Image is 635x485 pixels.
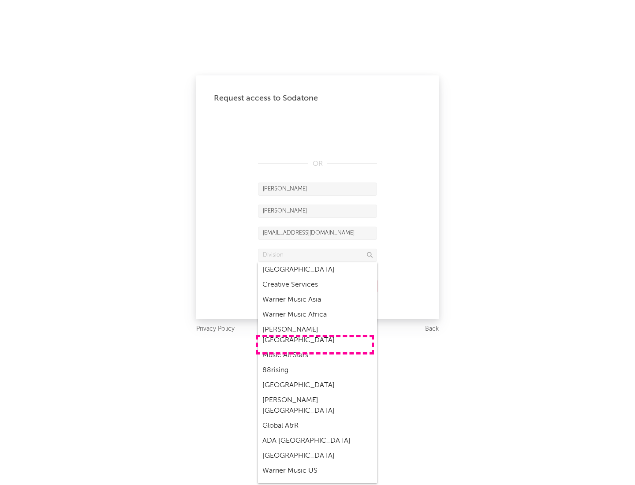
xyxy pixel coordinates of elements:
div: [GEOGRAPHIC_DATA] [258,262,377,277]
a: Privacy Policy [196,324,235,335]
input: Last Name [258,205,377,218]
input: First Name [258,183,377,196]
div: Warner Music US [258,463,377,478]
input: Division [258,249,377,262]
div: 88rising [258,363,377,378]
div: OR [258,159,377,169]
div: [GEOGRAPHIC_DATA] [258,448,377,463]
div: ADA [GEOGRAPHIC_DATA] [258,433,377,448]
div: [PERSON_NAME] [GEOGRAPHIC_DATA] [258,393,377,418]
div: [PERSON_NAME] [GEOGRAPHIC_DATA] [258,322,377,348]
div: Warner Music Asia [258,292,377,307]
input: Email [258,227,377,240]
div: Warner Music Africa [258,307,377,322]
div: Music All Stars [258,348,377,363]
div: Request access to Sodatone [214,93,421,104]
div: Global A&R [258,418,377,433]
div: [GEOGRAPHIC_DATA] [258,378,377,393]
a: Back [425,324,439,335]
div: Creative Services [258,277,377,292]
